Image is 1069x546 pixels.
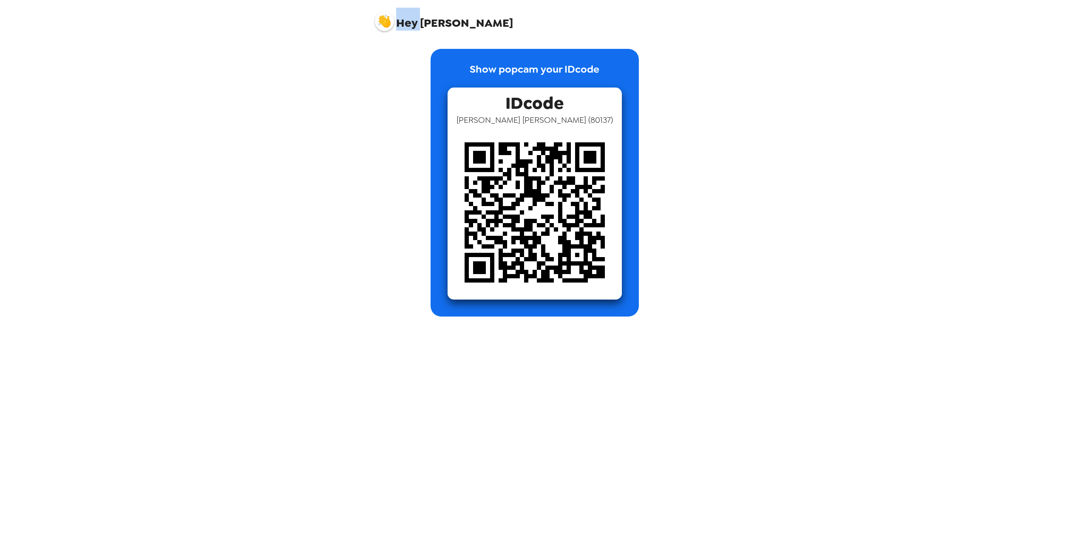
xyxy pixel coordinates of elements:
img: qr code [448,125,622,300]
span: IDcode [505,88,564,114]
img: profile pic [375,12,394,31]
span: Hey [396,15,417,31]
span: [PERSON_NAME] [PERSON_NAME] ( 80137 ) [457,114,613,125]
span: [PERSON_NAME] [375,8,513,29]
p: Show popcam your IDcode [470,62,599,88]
